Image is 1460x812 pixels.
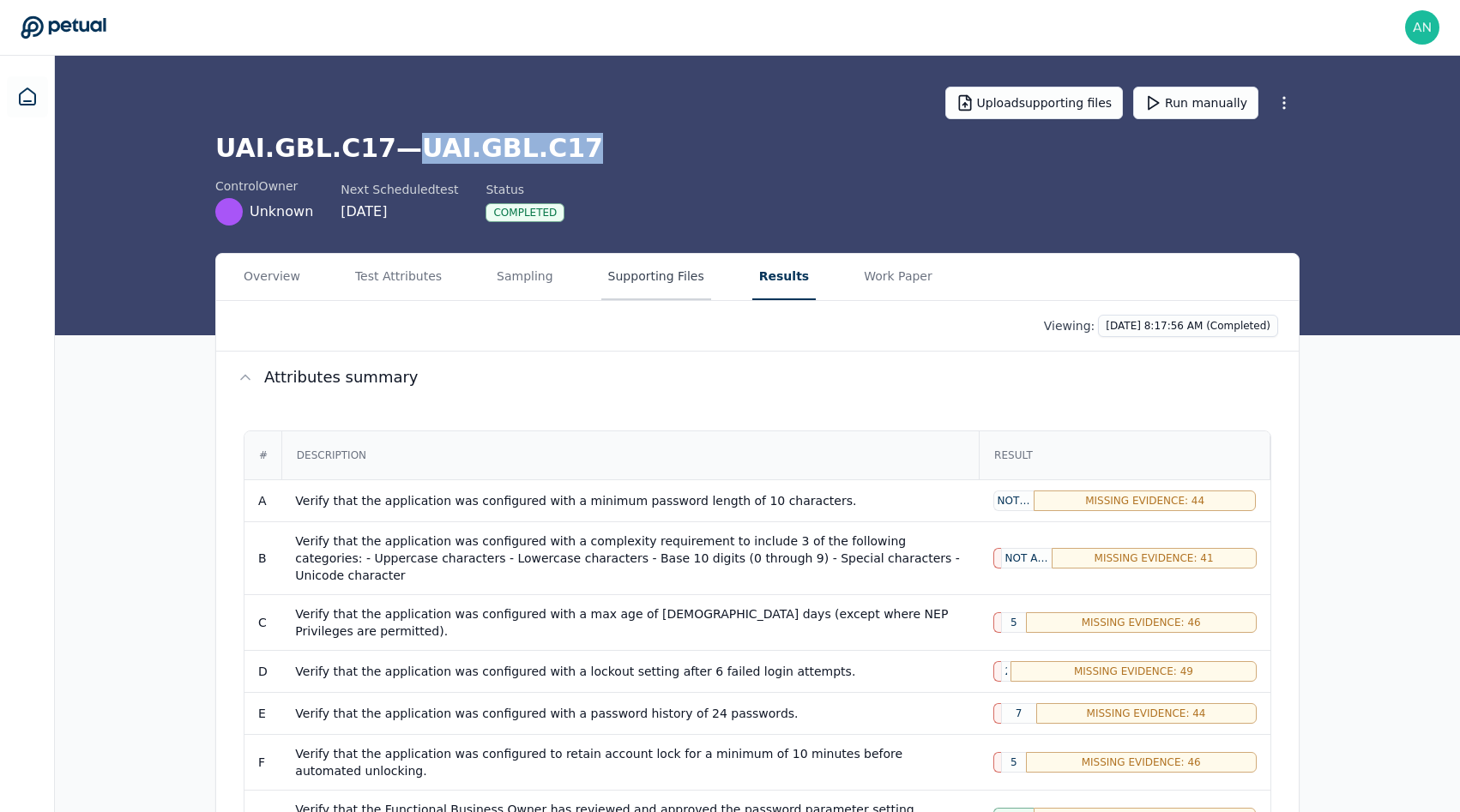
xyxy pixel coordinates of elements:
div: Verify that the application was configured with a lockout setting after 6 failed login attempts. [295,663,965,680]
span: 5 [1011,755,1017,769]
div: Description [283,432,978,478]
button: More Options [1269,87,1300,118]
div: Verify that the application was configured with a complexity requirement to include 3 of the foll... [295,532,965,584]
div: # [245,432,281,478]
span: Missing Evidence: 41 [1095,551,1214,565]
button: Sampling [490,254,560,300]
img: andrew+amd@petual.ai [1405,10,1439,45]
button: Run manually [1133,87,1258,119]
button: Test Attributes [348,254,449,300]
button: Work Paper [857,254,939,300]
button: [DATE] 8:17:56 AM (Completed) [1098,315,1278,337]
h1: UAI.GBL.C17 — UAI.GBL.C17 [215,133,1300,164]
button: Supporting Files [601,254,711,300]
span: Missing Evidence: 46 [1082,616,1201,629]
span: Missing Evidence: 46 [1082,755,1201,769]
button: Overview [237,254,307,300]
div: Next Scheduled test [341,181,458,198]
a: Dashboard [7,76,48,117]
span: 2 [1005,665,1008,678]
div: Result [980,432,1269,478]
span: Attributes summary [264,365,419,389]
td: D [244,650,281,692]
td: B [244,521,281,594]
td: C [244,594,281,650]
div: Completed [486,203,564,222]
td: F [244,734,281,790]
p: Viewing: [1044,317,1095,334]
span: Missing Evidence: 44 [1085,494,1204,508]
div: control Owner [215,177,313,195]
span: 7 [1016,707,1023,720]
span: Not Applicable: 10 [1005,551,1048,565]
td: E [244,692,281,734]
span: Missing Evidence: 49 [1074,665,1193,678]
button: Uploadsupporting files [945,87,1124,119]
div: Verify that the application was configured with a minimum password length of 10 characters. [295,492,965,509]
div: Verify that the application was configured with a password history of 24 passwords. [295,705,965,722]
div: Verify that the application was configured with a max age of [DEMOGRAPHIC_DATA] days (except wher... [295,605,965,640]
td: A [244,479,281,521]
div: Verify that the application was configured to retain account lock for a minimum of 10 minutes bef... [295,745,965,779]
span: Missing Evidence: 44 [1087,707,1206,720]
button: Results [752,254,816,300]
div: [DATE] [341,201,458,222]
span: Unknown [250,201,313,222]
button: Attributes summary [216,352,1299,403]
div: Status [486,181,564,198]
span: Not Applicable: 8 [998,494,1030,508]
span: 5 [1011,616,1017,629]
a: Go to Dashboard [21,15,106,39]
